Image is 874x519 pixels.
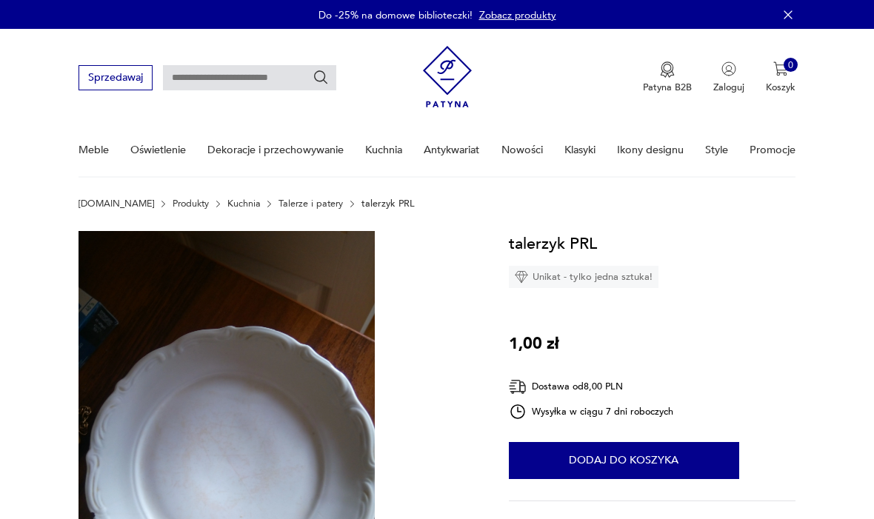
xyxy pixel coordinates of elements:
a: Nowości [501,124,543,175]
button: Patyna B2B [643,61,692,94]
h1: talerzyk PRL [509,231,597,256]
img: Ikona dostawy [509,378,527,396]
img: Ikona medalu [660,61,675,78]
a: Style [705,124,728,175]
a: Meble [79,124,109,175]
button: Szukaj [313,70,329,86]
p: 1,00 zł [509,331,559,356]
a: Oświetlenie [130,124,186,175]
div: Dostawa od 8,00 PLN [509,378,673,396]
div: 0 [784,58,798,73]
img: Ikona koszyka [773,61,788,76]
button: Dodaj do koszyka [509,442,739,479]
button: Zaloguj [713,61,744,94]
img: Patyna - sklep z meblami i dekoracjami vintage [423,41,473,113]
a: Kuchnia [227,198,261,209]
a: Ikona medaluPatyna B2B [643,61,692,94]
p: Do -25% na domowe biblioteczki! [318,8,473,22]
img: Ikonka użytkownika [721,61,736,76]
a: Produkty [173,198,209,209]
a: Zobacz produkty [479,8,556,22]
p: Patyna B2B [643,81,692,94]
div: Wysyłka w ciągu 7 dni roboczych [509,403,673,421]
a: Sprzedawaj [79,74,152,83]
p: Zaloguj [713,81,744,94]
img: Ikona diamentu [515,270,528,284]
a: Talerze i patery [278,198,343,209]
p: talerzyk PRL [361,198,415,209]
a: [DOMAIN_NAME] [79,198,154,209]
div: Unikat - tylko jedna sztuka! [509,266,658,288]
button: Sprzedawaj [79,65,152,90]
button: 0Koszyk [766,61,795,94]
a: Antykwariat [424,124,479,175]
a: Kuchnia [365,124,402,175]
a: Ikony designu [617,124,684,175]
a: Klasyki [564,124,596,175]
p: Koszyk [766,81,795,94]
a: Dekoracje i przechowywanie [207,124,344,175]
a: Promocje [750,124,795,175]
